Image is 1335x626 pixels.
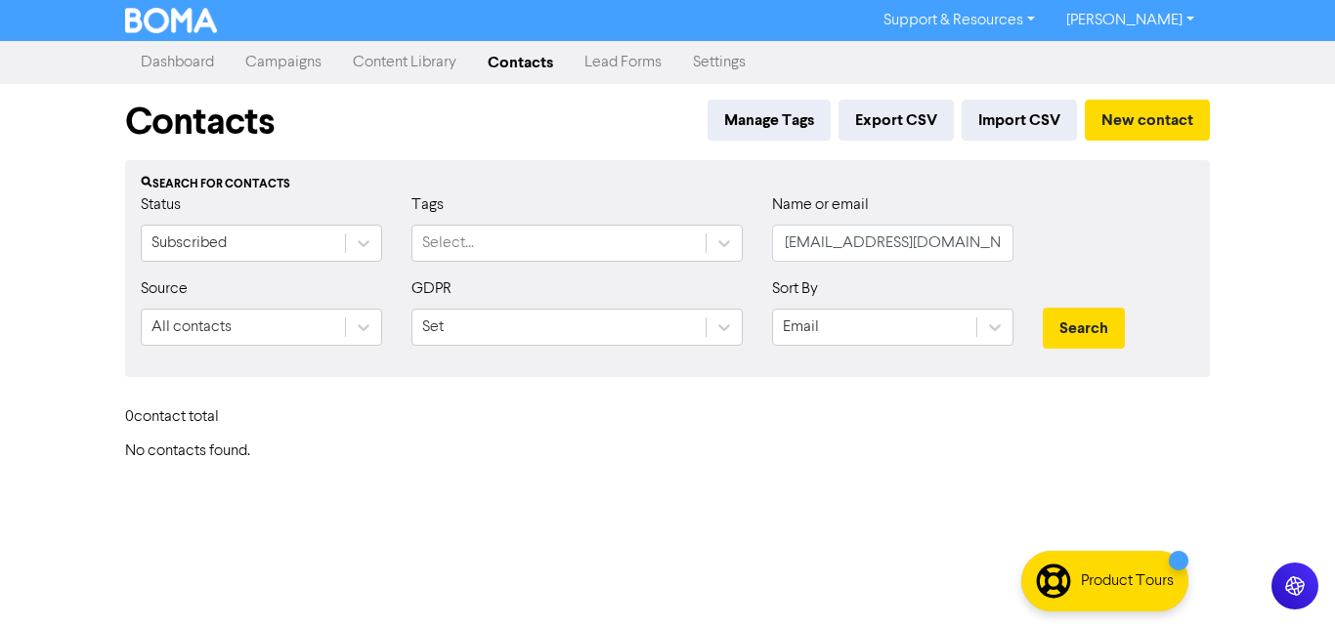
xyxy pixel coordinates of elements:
[677,43,761,82] a: Settings
[1090,415,1335,626] iframe: Chat Widget
[141,176,1194,193] div: Search for contacts
[772,277,818,301] label: Sort By
[783,315,819,339] div: Email
[422,231,474,255] div: Select...
[151,315,232,339] div: All contacts
[411,277,452,301] label: GDPR
[141,193,181,217] label: Status
[708,100,831,141] button: Manage Tags
[125,43,230,82] a: Dashboard
[839,100,954,141] button: Export CSV
[868,5,1051,36] a: Support & Resources
[472,43,569,82] a: Contacts
[569,43,677,82] a: Lead Forms
[337,43,472,82] a: Content Library
[1051,5,1210,36] a: [PERSON_NAME]
[422,315,444,339] div: Set
[962,100,1077,141] button: Import CSV
[1085,100,1210,141] button: New contact
[411,193,444,217] label: Tags
[1043,308,1125,349] button: Search
[151,231,227,255] div: Subscribed
[125,408,281,427] h6: 0 contact total
[772,193,869,217] label: Name or email
[125,442,1210,461] h6: No contacts found.
[230,43,337,82] a: Campaigns
[125,8,217,33] img: BOMA Logo
[141,277,188,301] label: Source
[125,100,275,145] h1: Contacts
